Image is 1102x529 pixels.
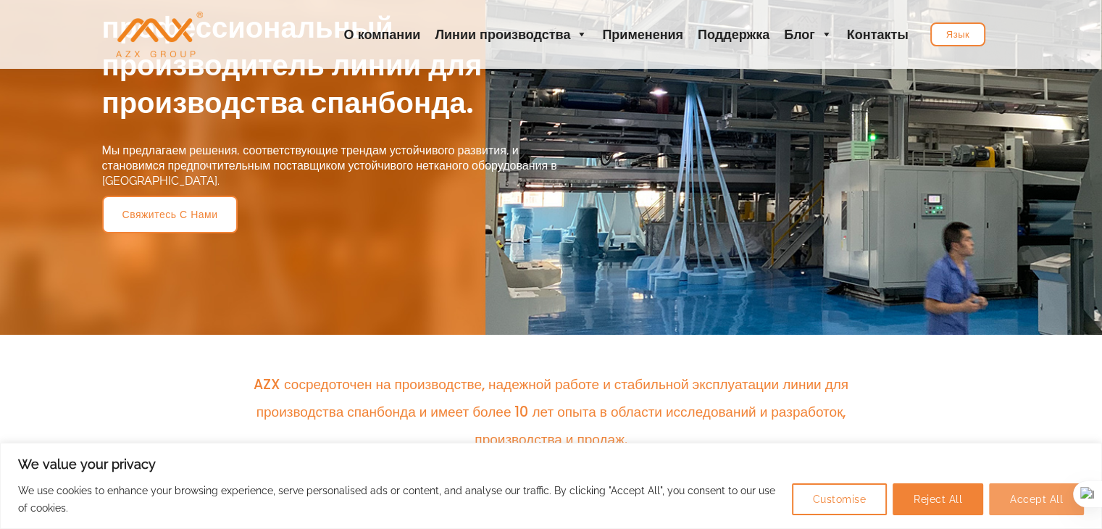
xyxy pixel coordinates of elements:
a: язык [930,22,985,46]
a: AZX Non woven Machinery [116,27,203,41]
button: Reject All [893,483,983,515]
button: Customise [792,483,888,515]
span: Свяжитесь с нами [122,209,218,220]
h3: AZX сосредоточен на производстве, надежной работе и стабильной эксплуатации линии для производств... [218,371,885,454]
button: Accept All [989,483,1084,515]
h1: профессиональный производитель линии для производства спанбонда. [102,9,566,122]
p: We use cookies to enhance your browsing experience, serve personalised ads or content, and analys... [18,482,781,517]
div: Мы предлагаем решения, соответствующие трендам устойчивого развития, и становимся предпочтительны... [102,129,566,188]
p: We value your privacy [18,456,1084,473]
a: Свяжитесь с нами [102,196,238,233]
